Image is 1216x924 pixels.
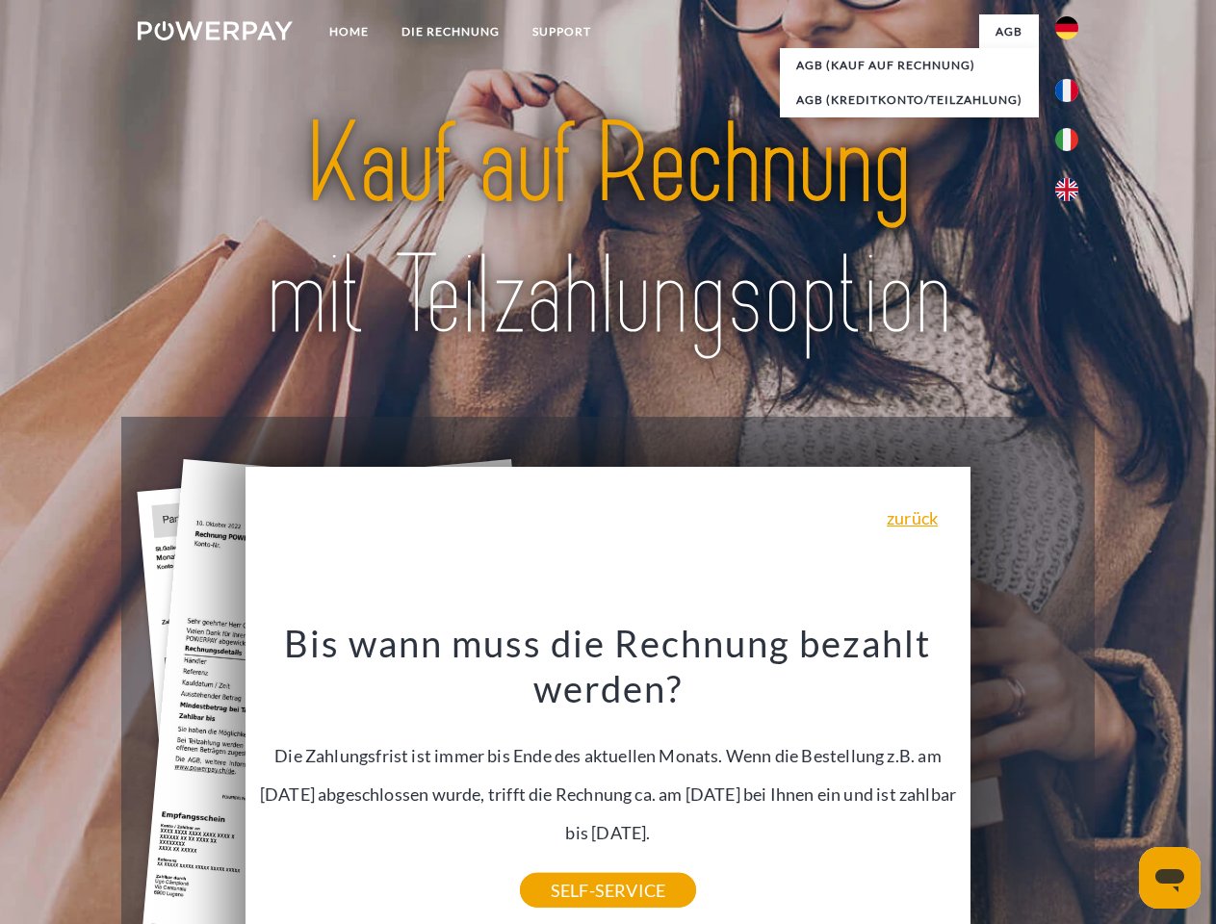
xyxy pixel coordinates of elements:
[520,873,696,908] a: SELF-SERVICE
[257,620,960,712] h3: Bis wann muss die Rechnung bezahlt werden?
[516,14,608,49] a: SUPPORT
[385,14,516,49] a: DIE RECHNUNG
[1055,16,1078,39] img: de
[887,509,938,526] a: zurück
[313,14,385,49] a: Home
[138,21,293,40] img: logo-powerpay-white.svg
[780,83,1039,117] a: AGB (Kreditkonto/Teilzahlung)
[780,48,1039,83] a: AGB (Kauf auf Rechnung)
[1055,128,1078,151] img: it
[184,92,1032,369] img: title-powerpay_de.svg
[979,14,1039,49] a: agb
[1139,847,1201,909] iframe: Schaltfläche zum Öffnen des Messaging-Fensters
[1055,79,1078,102] img: fr
[257,620,960,890] div: Die Zahlungsfrist ist immer bis Ende des aktuellen Monats. Wenn die Bestellung z.B. am [DATE] abg...
[1055,178,1078,201] img: en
